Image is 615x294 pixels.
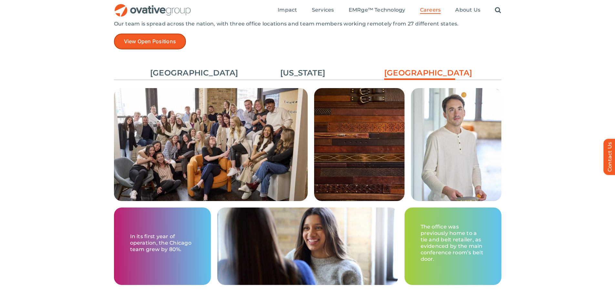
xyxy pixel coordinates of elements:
p: In its first year of operation, the Chicago team grew by 80%. [130,233,195,253]
img: Careers – Chicago Grid 4 [217,208,398,285]
span: Services [312,7,334,13]
span: Impact [278,7,297,13]
ul: Post Filters [114,64,501,82]
img: Careers – Chicago Grid 2 [314,88,405,201]
img: Careers – Chicago Grid 1 [114,88,308,211]
a: Services [312,7,334,14]
span: EMRge™ Technology [349,7,405,13]
p: The office was previously home to a tie and belt retailer, as evidenced by the main conference ro... [421,224,485,262]
a: EMRge™ Technology [349,7,405,14]
a: About Us [455,7,480,14]
a: Careers [420,7,441,14]
a: View Open Positions [114,34,186,49]
a: [GEOGRAPHIC_DATA] [384,67,455,82]
span: About Us [455,7,480,13]
a: OG_Full_horizontal_RGB [114,3,191,9]
span: View Open Positions [124,38,176,45]
img: Careers – Chicago Grid 3 [411,88,501,201]
a: Search [495,7,501,14]
p: Our team is spread across the nation, with three office locations and team members working remote... [114,21,501,27]
a: [US_STATE] [267,67,338,78]
span: Careers [420,7,441,13]
a: Impact [278,7,297,14]
a: [GEOGRAPHIC_DATA] [150,67,221,78]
